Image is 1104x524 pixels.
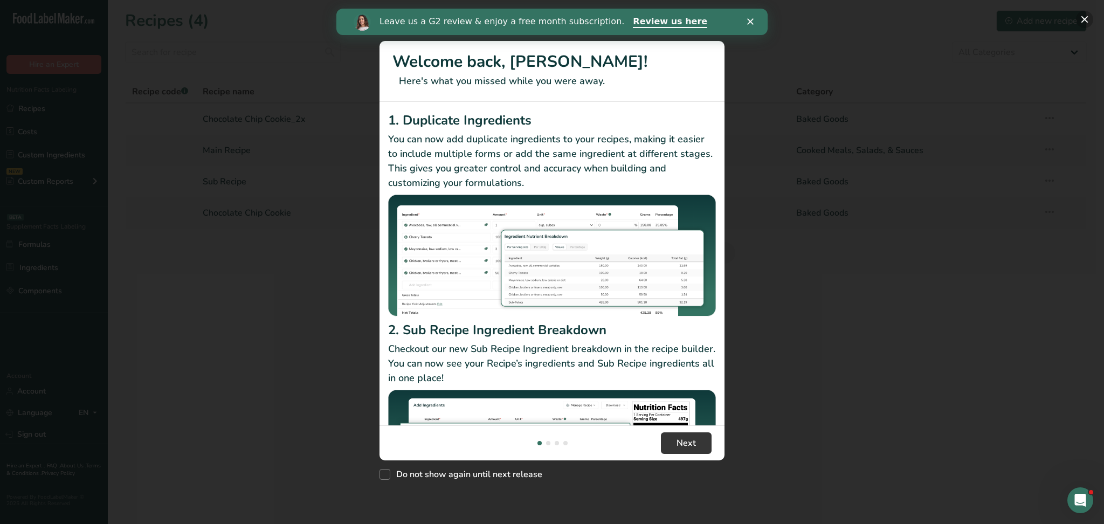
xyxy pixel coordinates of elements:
[336,9,768,35] iframe: Intercom live chat banner
[1067,487,1093,513] iframe: Intercom live chat
[388,320,716,340] h2: 2. Sub Recipe Ingredient Breakdown
[388,195,716,317] img: Duplicate Ingredients
[388,342,716,385] p: Checkout our new Sub Recipe Ingredient breakdown in the recipe builder. You can now see your Reci...
[388,132,716,190] p: You can now add duplicate ingredients to your recipes, making it easier to include multiple forms...
[661,432,712,454] button: Next
[392,74,712,88] p: Here's what you missed while you were away.
[411,10,422,16] div: Close
[677,437,696,450] span: Next
[388,111,716,130] h2: 1. Duplicate Ingredients
[392,50,712,74] h1: Welcome back, [PERSON_NAME]!
[390,469,542,480] span: Do not show again until next release
[388,390,716,512] img: Sub Recipe Ingredient Breakdown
